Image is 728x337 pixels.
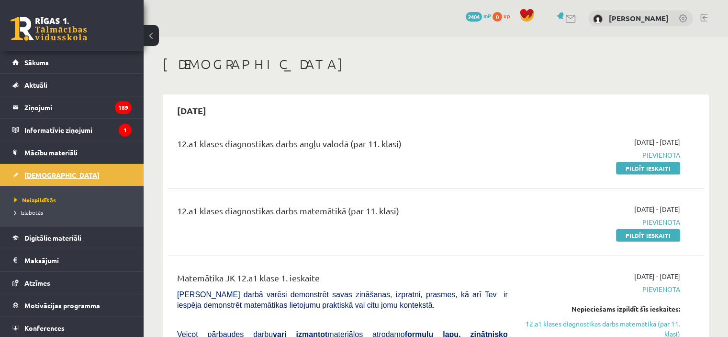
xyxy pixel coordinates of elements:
a: 2404 mP [466,12,491,20]
img: Mārcis Elmārs Ašmanis [593,14,603,24]
a: [DEMOGRAPHIC_DATA] [12,164,132,186]
a: Rīgas 1. Tālmācības vidusskola [11,17,87,41]
span: Pievienota [522,284,680,294]
a: Digitālie materiāli [12,227,132,249]
a: Izlabotās [14,208,134,217]
i: 189 [115,101,132,114]
a: Informatīvie ziņojumi1 [12,119,132,141]
span: Sākums [24,58,49,67]
a: Pildīt ieskaiti [616,162,680,174]
a: Motivācijas programma [12,294,132,316]
i: 1 [119,124,132,137]
div: Matemātika JK 12.a1 klase 1. ieskaite [177,271,508,289]
span: xp [504,12,510,20]
span: Neizpildītās [14,196,56,204]
span: Mācību materiāli [24,148,78,157]
div: 12.a1 klases diagnostikas darbs angļu valodā (par 11. klasi) [177,137,508,155]
a: Ziņojumi189 [12,96,132,118]
a: Mācību materiāli [12,141,132,163]
div: 12.a1 klases diagnostikas darbs matemātikā (par 11. klasi) [177,204,508,222]
span: Konferences [24,324,65,332]
span: 2404 [466,12,482,22]
span: [DEMOGRAPHIC_DATA] [24,171,100,179]
h2: [DATE] [168,99,216,122]
a: 0 xp [493,12,515,20]
span: Motivācijas programma [24,301,100,310]
span: Aktuāli [24,81,47,89]
span: Pievienota [522,217,680,227]
legend: Informatīvie ziņojumi [24,119,132,141]
div: Nepieciešams izpildīt šīs ieskaites: [522,304,680,314]
span: [DATE] - [DATE] [634,271,680,281]
span: [DATE] - [DATE] [634,204,680,214]
span: Atzīmes [24,279,50,287]
a: Atzīmes [12,272,132,294]
a: Aktuāli [12,74,132,96]
span: mP [483,12,491,20]
span: Digitālie materiāli [24,233,81,242]
legend: Maksājumi [24,249,132,271]
span: [PERSON_NAME] darbā varēsi demonstrēt savas zināšanas, izpratni, prasmes, kā arī Tev ir iespēja d... [177,291,508,309]
a: Pildīt ieskaiti [616,229,680,242]
legend: Ziņojumi [24,96,132,118]
h1: [DEMOGRAPHIC_DATA] [163,56,709,72]
span: [DATE] - [DATE] [634,137,680,147]
span: Pievienota [522,150,680,160]
a: [PERSON_NAME] [609,13,669,23]
a: Neizpildītās [14,196,134,204]
span: 0 [493,12,502,22]
a: Maksājumi [12,249,132,271]
span: Izlabotās [14,209,43,216]
a: Sākums [12,51,132,73]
